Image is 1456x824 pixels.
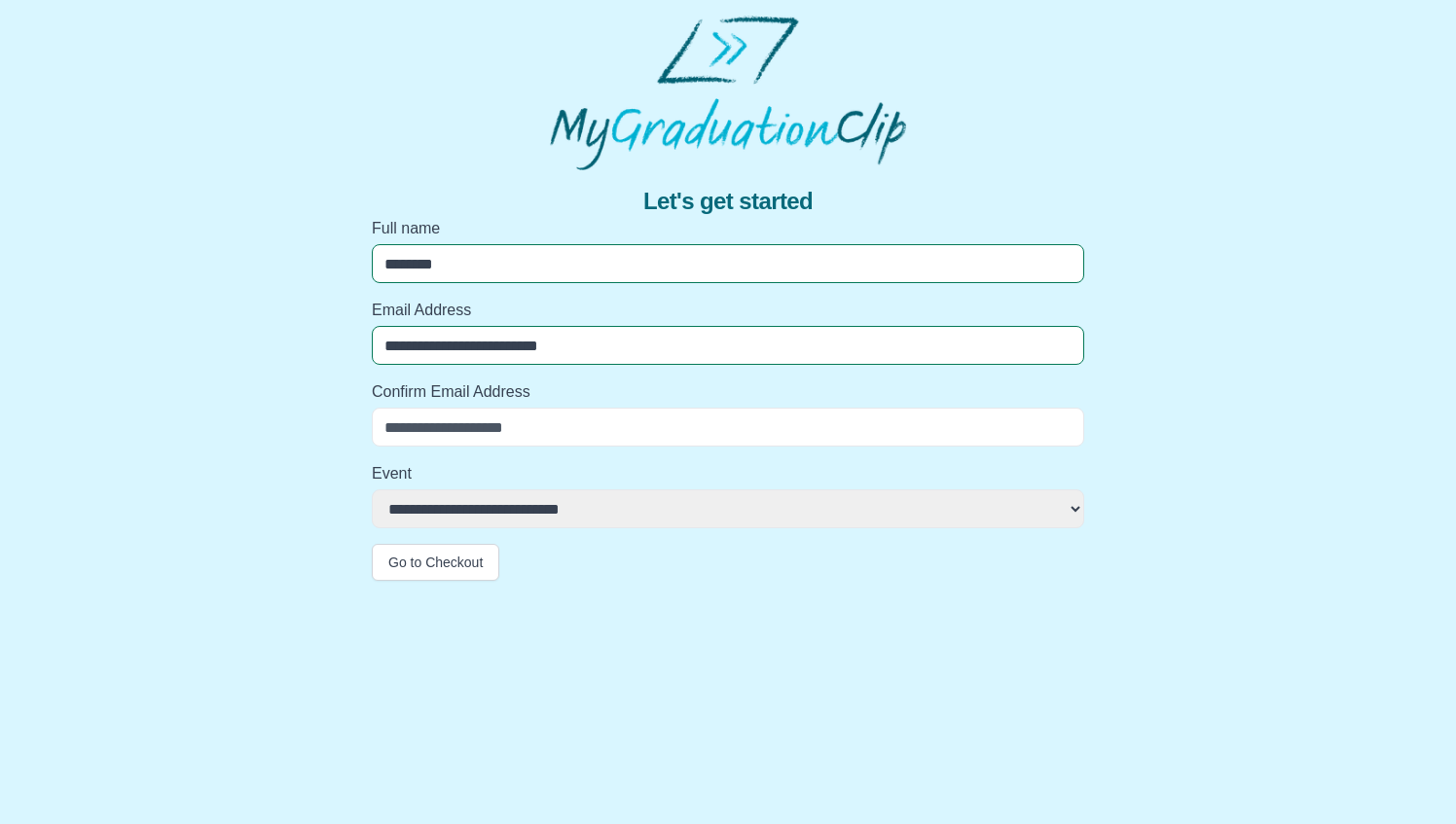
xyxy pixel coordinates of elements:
img: MyGraduationClip [550,16,906,170]
span: Let's get started [643,186,813,217]
label: Email Address [372,299,1084,322]
button: Go to Checkout [372,544,499,581]
label: Event [372,462,1084,485]
label: Full name [372,217,1084,240]
label: Confirm Email Address [372,380,1084,404]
